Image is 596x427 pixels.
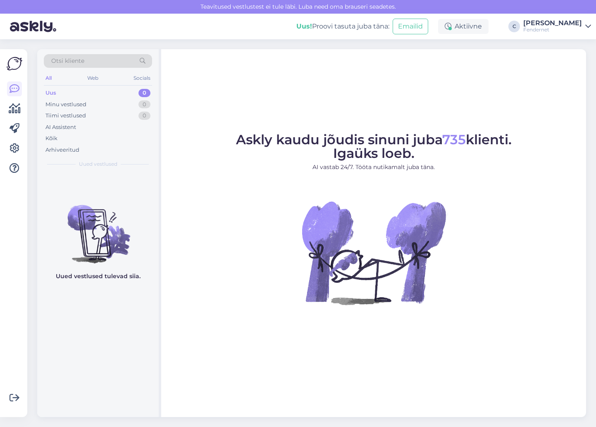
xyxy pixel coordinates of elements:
div: Web [86,73,100,83]
div: Aktiivne [438,19,489,34]
div: Minu vestlused [45,100,86,109]
div: Socials [132,73,152,83]
p: Uued vestlused tulevad siia. [56,272,141,281]
div: AI Assistent [45,123,76,131]
div: 0 [138,89,150,97]
div: [PERSON_NAME] [523,20,582,26]
img: No Chat active [299,178,448,327]
div: Kõik [45,134,57,143]
img: No chats [37,190,159,265]
div: Tiimi vestlused [45,112,86,120]
div: Fendernet [523,26,582,33]
span: Otsi kliente [51,57,84,65]
div: 0 [138,112,150,120]
p: AI vastab 24/7. Tööta nutikamalt juba täna. [236,163,512,172]
span: Askly kaudu jõudis sinuni juba klienti. Igaüks loeb. [236,131,512,161]
div: C [508,21,520,32]
div: Proovi tasuta juba täna: [296,21,389,31]
span: Uued vestlused [79,160,117,168]
span: 735 [442,131,466,148]
a: [PERSON_NAME]Fendernet [523,20,591,33]
div: Arhiveeritud [45,146,79,154]
div: 0 [138,100,150,109]
div: All [44,73,53,83]
img: Askly Logo [7,56,22,72]
div: Uus [45,89,56,97]
b: Uus! [296,22,312,30]
button: Emailid [393,19,428,34]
